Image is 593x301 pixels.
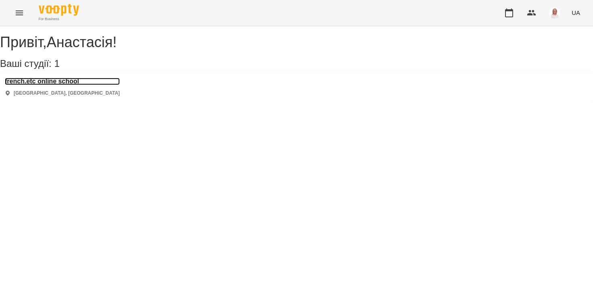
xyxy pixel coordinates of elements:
[549,7,560,19] img: 7b3448e7bfbed3bd7cdba0ed84700e25.png
[10,3,29,23] button: Menu
[39,4,79,16] img: Voopty Logo
[14,90,120,97] p: [GEOGRAPHIC_DATA], [GEOGRAPHIC_DATA]
[572,8,580,17] span: UA
[568,5,583,20] button: UA
[54,58,59,69] span: 1
[5,78,120,85] a: french.etc online school
[39,17,79,22] span: For Business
